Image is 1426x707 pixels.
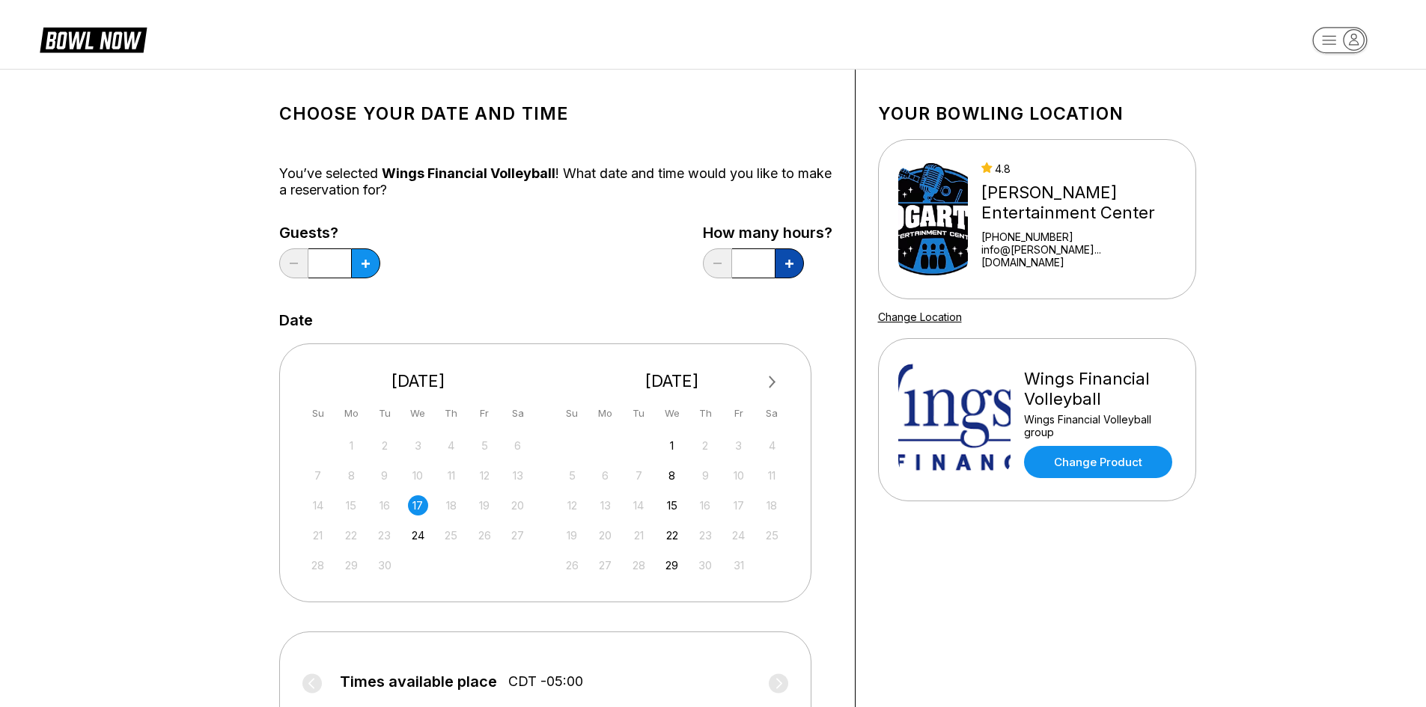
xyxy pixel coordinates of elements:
div: Not available Wednesday, September 10th, 2025 [408,465,428,486]
div: Not available Monday, October 6th, 2025 [595,465,615,486]
div: Not available Tuesday, October 14th, 2025 [629,495,649,515]
div: Not available Saturday, September 6th, 2025 [508,435,528,456]
div: Not available Saturday, September 27th, 2025 [508,525,528,545]
label: How many hours? [703,224,832,241]
div: Not available Friday, September 19th, 2025 [475,495,495,515]
div: Not available Tuesday, September 16th, 2025 [374,495,394,515]
div: Choose Wednesday, October 29th, 2025 [662,555,682,575]
div: Not available Friday, October 17th, 2025 [728,495,749,515]
div: [PERSON_NAME] Entertainment Center [981,183,1176,223]
div: Choose Wednesday, October 8th, 2025 [662,465,682,486]
div: Not available Tuesday, October 28th, 2025 [629,555,649,575]
div: [DATE] [556,371,788,391]
div: Not available Tuesday, September 2nd, 2025 [374,435,394,456]
div: [PHONE_NUMBER] [981,230,1176,243]
div: Not available Thursday, September 4th, 2025 [441,435,461,456]
div: Not available Tuesday, October 21st, 2025 [629,525,649,545]
div: Not available Sunday, October 26th, 2025 [562,555,582,575]
div: Not available Sunday, October 12th, 2025 [562,495,582,515]
div: Not available Thursday, October 2nd, 2025 [695,435,716,456]
div: We [408,403,428,423]
div: Not available Friday, September 12th, 2025 [475,465,495,486]
div: Not available Sunday, September 21st, 2025 [308,525,328,545]
div: Not available Monday, September 22nd, 2025 [341,525,362,545]
div: Not available Saturday, October 18th, 2025 [762,495,782,515]
h1: Choose your Date and time [279,103,832,124]
div: Not available Friday, September 5th, 2025 [475,435,495,456]
div: month 2025-09 [306,434,531,575]
div: Not available Thursday, September 11th, 2025 [441,465,461,486]
div: Not available Monday, September 29th, 2025 [341,555,362,575]
div: Wings Financial Volleyball group [1024,413,1176,438]
div: Th [441,403,461,423]
div: month 2025-10 [560,434,784,575]
div: Fr [728,403,749,423]
div: Not available Thursday, October 23rd, 2025 [695,525,716,545]
div: Not available Friday, October 3rd, 2025 [728,435,749,456]
a: info@[PERSON_NAME]...[DOMAIN_NAME] [981,243,1176,269]
div: Choose Wednesday, October 22nd, 2025 [662,525,682,545]
div: Choose Wednesday, September 24th, 2025 [408,525,428,545]
div: Not available Thursday, September 18th, 2025 [441,495,461,515]
div: Not available Sunday, September 28th, 2025 [308,555,328,575]
button: Next Month [761,370,784,394]
img: Bogart's Entertainment Center [898,163,968,275]
div: Not available Thursday, September 25th, 2025 [441,525,461,545]
a: Change Location [878,310,962,323]
div: Not available Saturday, October 4th, 2025 [762,435,782,456]
div: Wings Financial Volleyball [1024,369,1176,409]
div: Fr [475,403,495,423]
div: Not available Sunday, October 19th, 2025 [562,525,582,545]
div: Not available Sunday, October 5th, 2025 [562,465,582,486]
div: Not available Saturday, September 20th, 2025 [508,495,528,515]
div: Not available Monday, September 8th, 2025 [341,465,362,486]
div: 4.8 [981,162,1176,175]
div: Not available Friday, October 10th, 2025 [728,465,749,486]
div: Not available Friday, October 31st, 2025 [728,555,749,575]
div: Not available Sunday, September 14th, 2025 [308,495,328,515]
div: We [662,403,682,423]
div: Not available Friday, September 26th, 2025 [475,525,495,545]
img: Wings Financial Volleyball [898,364,1011,476]
div: Su [562,403,582,423]
label: Date [279,312,313,328]
div: Not available Tuesday, September 9th, 2025 [374,465,394,486]
div: Mo [341,403,362,423]
div: Choose Wednesday, October 15th, 2025 [662,495,682,515]
div: Choose Wednesday, October 1st, 2025 [662,435,682,456]
div: Not available Monday, October 27th, 2025 [595,555,615,575]
div: Not available Saturday, September 13th, 2025 [508,465,528,486]
div: Not available Saturday, October 11th, 2025 [762,465,782,486]
div: Sa [762,403,782,423]
div: Not available Monday, October 13th, 2025 [595,495,615,515]
span: Times available place [340,673,497,690]
div: Not available Monday, September 1st, 2025 [341,435,362,456]
span: CDT -05:00 [508,673,583,690]
div: Su [308,403,328,423]
div: Not available Friday, October 24th, 2025 [728,525,749,545]
span: Wings Financial Volleyball [382,165,555,181]
div: Not available Thursday, October 9th, 2025 [695,465,716,486]
div: Th [695,403,716,423]
div: Not available Tuesday, October 7th, 2025 [629,465,649,486]
div: Not available Sunday, September 7th, 2025 [308,465,328,486]
div: Not available Thursday, October 30th, 2025 [695,555,716,575]
label: Guests? [279,224,380,241]
div: Mo [595,403,615,423]
a: Change Product [1024,446,1172,478]
div: Not available Tuesday, September 30th, 2025 [374,555,394,575]
div: [DATE] [302,371,534,391]
div: Not available Tuesday, September 23rd, 2025 [374,525,394,545]
div: Tu [629,403,649,423]
div: Not available Monday, September 15th, 2025 [341,495,362,515]
div: Not available Saturday, October 25th, 2025 [762,525,782,545]
div: Tu [374,403,394,423]
div: Not available Wednesday, September 3rd, 2025 [408,435,428,456]
div: Not available Monday, October 20th, 2025 [595,525,615,545]
div: Not available Thursday, October 16th, 2025 [695,495,716,515]
div: Sa [508,403,528,423]
div: Choose Wednesday, September 17th, 2025 [408,495,428,515]
div: You’ve selected ! What date and time would you like to make a reservation for? [279,165,832,198]
h1: Your bowling location [878,103,1196,124]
